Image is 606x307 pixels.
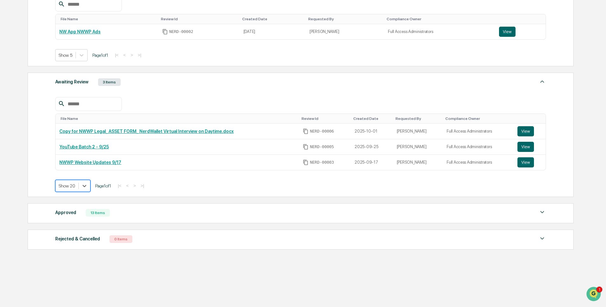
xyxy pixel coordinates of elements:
button: > [129,52,135,58]
td: [DATE] [240,24,306,39]
img: 1746055101610-c473b297-6a78-478c-a979-82029cc54cd1 [13,87,18,92]
td: 2025-10-01 [351,124,393,139]
span: Data Lookup [13,125,40,131]
span: NERD-00005 [310,144,334,149]
div: Rejected & Cancelled [55,235,100,243]
span: Page 1 of 1 [95,183,111,188]
div: Toggle SortBy [161,17,237,21]
button: >| [136,52,143,58]
span: Page 1 of 1 [92,53,108,58]
a: NW App NWWP Ads [59,29,101,34]
button: >| [139,183,146,188]
div: Toggle SortBy [519,116,543,121]
div: Toggle SortBy [242,17,303,21]
td: 2025-09-17 [351,155,393,170]
td: Full Access Administrators [443,155,514,170]
a: 🔎Data Lookup [4,122,43,134]
div: Toggle SortBy [61,17,156,21]
a: NWWP Website Updates 9/17 [59,160,121,165]
span: Copy Id [303,128,309,134]
a: View [499,27,542,37]
div: 3 Items [98,78,121,86]
td: Full Access Administrators [443,124,514,139]
a: View [517,157,542,167]
img: caret [538,235,546,242]
a: Copy for NWWP Legal_ ASSET FORM_ NerdWallet Virtual Interview on Daytime.docx [59,129,234,134]
td: Full Access Administrators [384,24,495,39]
a: YouTube Batch 2 - 9/25 [59,144,109,149]
div: 🖐️ [6,113,11,118]
div: Toggle SortBy [445,116,511,121]
a: 🗄️Attestations [43,110,81,121]
div: Approved [55,208,76,217]
div: 🔎 [6,125,11,130]
div: Toggle SortBy [308,17,382,21]
div: 0 Items [110,235,132,243]
button: View [499,27,516,37]
span: NERD-00003 [310,160,334,165]
button: |< [113,52,120,58]
button: View [517,126,534,136]
img: Jack Rasmussen [6,80,17,90]
div: Toggle SortBy [396,116,440,121]
button: View [517,142,534,152]
div: Toggle SortBy [353,116,390,121]
a: View [517,126,542,136]
span: [DATE] [56,86,69,91]
div: Toggle SortBy [500,17,543,21]
div: Toggle SortBy [302,116,348,121]
a: 🖐️Preclearance [4,110,43,121]
div: Start new chat [29,49,104,55]
img: caret [538,78,546,85]
span: Pylon [63,140,77,145]
span: Copy Id [162,29,168,35]
iframe: Open customer support [586,286,603,303]
button: View [517,157,534,167]
button: |< [116,183,123,188]
span: Preclearance [13,113,41,119]
td: [PERSON_NAME] [393,155,443,170]
span: NERD-00006 [310,129,334,134]
img: 1746055101610-c473b297-6a78-478c-a979-82029cc54cd1 [6,49,18,60]
div: Awaiting Review [55,78,89,86]
a: Powered byPylon [45,140,77,145]
span: Copy Id [303,144,309,150]
td: [PERSON_NAME] [393,139,443,155]
span: NERD-00002 [169,29,193,34]
div: We're available if you need us! [29,55,87,60]
img: caret [538,208,546,216]
td: Full Access Administrators [443,139,514,155]
td: 2025-09-25 [351,139,393,155]
button: Start new chat [108,50,116,58]
td: [PERSON_NAME] [306,24,384,39]
div: 13 Items [86,209,110,217]
div: 🗄️ [46,113,51,118]
span: Copy Id [303,160,309,165]
button: > [131,183,138,188]
div: Toggle SortBy [387,17,493,21]
span: • [53,86,55,91]
div: Toggle SortBy [61,116,296,121]
img: 8933085812038_c878075ebb4cc5468115_72.jpg [13,49,25,60]
div: Past conversations [6,70,43,75]
span: Attestations [52,113,79,119]
span: [PERSON_NAME] [20,86,51,91]
td: [PERSON_NAME] [393,124,443,139]
button: See all [98,69,116,77]
p: How can we help? [6,13,116,23]
a: View [517,142,542,152]
button: < [121,52,128,58]
button: < [124,183,130,188]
